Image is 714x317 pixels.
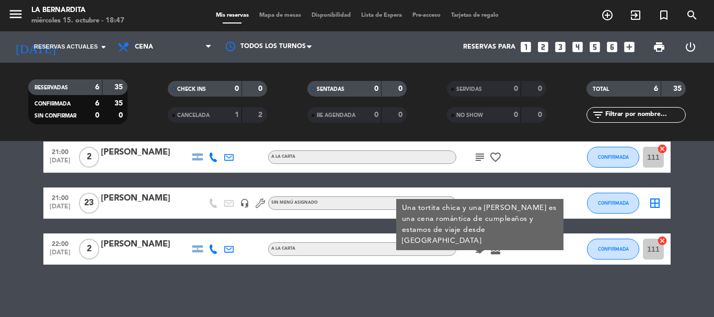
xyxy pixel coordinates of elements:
[254,13,306,18] span: Mapa de mesas
[177,87,206,92] span: CHECK INS
[654,85,658,92] strong: 6
[356,13,407,18] span: Lista de Espera
[605,40,619,54] i: looks_6
[95,100,99,107] strong: 6
[598,154,629,160] span: CONFIRMADA
[653,41,665,53] span: print
[317,113,355,118] span: RE AGENDADA
[402,203,558,246] div: Una tortita chica y una [PERSON_NAME] es una cena romántica de cumpleaños y estamos de viaje desd...
[47,145,73,157] span: 21:00
[456,87,482,92] span: SERVIDAS
[235,85,239,92] strong: 0
[446,13,504,18] span: Tarjetas de regalo
[271,246,295,251] span: A LA CARTA
[258,111,264,119] strong: 2
[211,13,254,18] span: Mis reservas
[306,13,356,18] span: Disponibilidad
[474,151,486,163] i: subject
[536,40,550,54] i: looks_two
[135,43,153,51] span: Cena
[177,113,210,118] span: CANCELADA
[47,249,73,261] span: [DATE]
[684,41,697,53] i: power_settings_new
[623,40,636,54] i: add_box
[407,13,446,18] span: Pre-acceso
[374,85,378,92] strong: 0
[8,6,24,26] button: menu
[101,238,190,251] div: [PERSON_NAME]
[554,40,567,54] i: looks_3
[657,144,667,154] i: cancel
[673,85,684,92] strong: 35
[686,9,698,21] i: search
[8,36,63,58] i: [DATE]
[271,155,295,159] span: A LA CARTA
[97,41,110,53] i: arrow_drop_down
[317,87,344,92] span: SENTADAS
[538,85,544,92] strong: 0
[114,100,125,107] strong: 35
[258,85,264,92] strong: 0
[235,111,239,119] strong: 1
[31,16,124,26] div: miércoles 15. octubre - 18:47
[598,200,629,206] span: CONFIRMADA
[538,111,544,119] strong: 0
[519,40,533,54] i: looks_one
[101,192,190,205] div: [PERSON_NAME]
[649,197,661,209] i: border_all
[592,109,604,121] i: filter_list
[8,6,24,22] i: menu
[47,203,73,215] span: [DATE]
[463,43,515,51] span: Reservas para
[374,111,378,119] strong: 0
[489,151,502,163] i: favorite_border
[101,146,190,159] div: [PERSON_NAME]
[588,40,602,54] i: looks_5
[79,239,99,260] span: 2
[47,191,73,203] span: 21:00
[95,112,99,119] strong: 0
[240,198,249,208] i: headset_mic
[598,246,629,252] span: CONFIRMADA
[657,236,667,246] i: cancel
[587,193,639,214] button: CONFIRMADA
[398,85,405,92] strong: 0
[571,40,584,54] i: looks_4
[587,147,639,168] button: CONFIRMADA
[34,42,98,52] span: Reservas actuales
[31,5,124,16] div: La Bernardita
[119,112,125,119] strong: 0
[398,111,405,119] strong: 0
[593,87,609,92] span: TOTAL
[47,157,73,169] span: [DATE]
[675,31,706,63] div: LOG OUT
[95,84,99,91] strong: 6
[514,85,518,92] strong: 0
[34,85,68,90] span: RESERVADAS
[34,101,71,107] span: CONFIRMADA
[271,201,318,205] span: Sin menú asignado
[114,84,125,91] strong: 35
[456,113,483,118] span: NO SHOW
[34,113,76,119] span: SIN CONFIRMAR
[604,109,685,121] input: Filtrar por nombre...
[47,237,73,249] span: 22:00
[658,9,670,21] i: turned_in_not
[79,193,99,214] span: 23
[79,147,99,168] span: 2
[601,9,614,21] i: add_circle_outline
[587,239,639,260] button: CONFIRMADA
[514,111,518,119] strong: 0
[629,9,642,21] i: exit_to_app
